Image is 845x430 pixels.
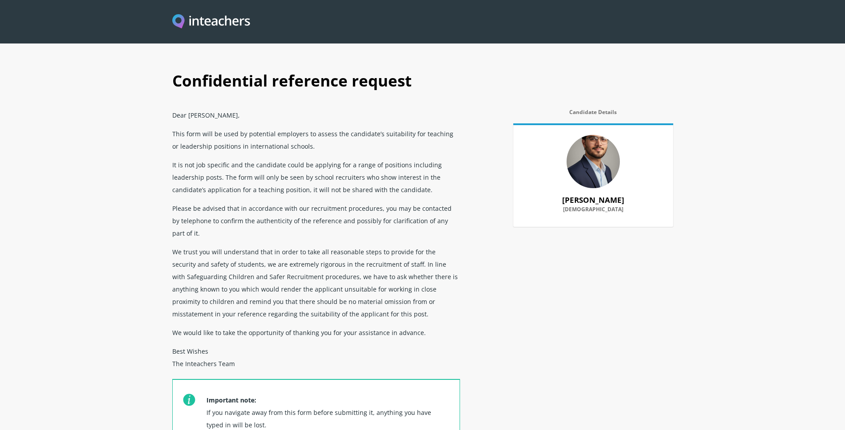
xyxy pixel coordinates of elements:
p: It is not job specific and the candidate could be applying for a range of positions including lea... [172,155,460,199]
strong: [PERSON_NAME] [562,195,624,205]
p: Please be advised that in accordance with our recruitment procedures, you may be contacted by tel... [172,199,460,242]
p: Dear [PERSON_NAME], [172,106,460,124]
a: Visit this site's homepage [172,14,250,30]
img: 80248 [567,135,620,188]
label: Candidate Details [513,109,673,121]
h1: Confidential reference request [172,62,673,106]
p: Best Wishes The Inteachers Team [172,342,460,379]
p: We trust you will understand that in order to take all reasonable steps to provide for the securi... [172,242,460,323]
p: This form will be used by potential employers to assess the candidate’s suitability for teaching ... [172,124,460,155]
label: [DEMOGRAPHIC_DATA] [524,206,663,218]
p: We would like to take the opportunity of thanking you for your assistance in advance. [172,323,460,342]
strong: Important note: [206,396,256,404]
img: Inteachers [172,14,250,30]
